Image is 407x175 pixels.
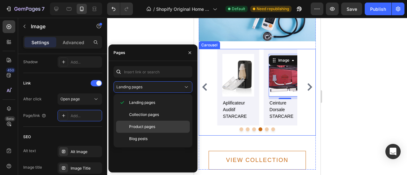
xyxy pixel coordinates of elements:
[31,39,49,46] p: Settings
[23,113,46,118] div: Page/link
[60,97,80,101] span: Open page
[347,6,357,12] span: Save
[58,93,102,105] button: Open page
[6,68,15,73] div: 450
[3,3,47,15] button: 7
[63,39,84,46] p: Advanced
[71,149,100,155] div: Alt Image
[194,18,321,175] iframe: Design area
[370,6,386,12] div: Publish
[385,144,401,159] div: Open Intercom Messenger
[129,124,155,130] span: Product pages
[129,100,155,105] span: Landing pages
[114,81,192,93] button: Landing pages
[31,23,85,30] p: Image
[23,165,42,170] div: Image title
[153,6,155,12] span: /
[129,136,148,142] span: Blog posts
[71,113,100,119] div: Add...
[114,50,125,56] div: Pages
[114,66,192,77] input: Insert link or search
[71,165,100,171] div: Image Title
[23,134,31,140] div: SEO
[23,59,38,65] div: Shadow
[129,112,159,118] span: Collection pages
[365,3,391,15] button: Publish
[23,96,42,102] div: After click
[5,116,15,121] div: Beta
[71,59,100,65] div: Add...
[107,3,133,15] div: Undo/Redo
[156,6,210,12] span: Shopify Original Home Template
[23,80,31,86] div: Link
[232,6,245,12] span: Default
[257,6,289,12] span: Need republishing
[341,3,362,15] button: Save
[116,84,142,89] span: Landing pages
[23,148,36,154] div: Alt text
[42,5,45,13] p: 7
